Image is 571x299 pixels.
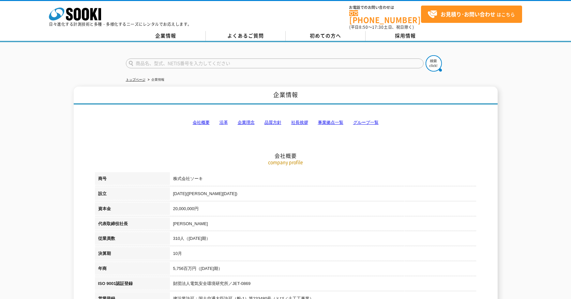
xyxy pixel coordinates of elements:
[170,232,476,247] td: 310人（[DATE]期）
[146,76,164,83] li: 企業情報
[126,78,145,81] a: トップページ
[359,24,368,30] span: 8:50
[353,120,379,125] a: グループ一覧
[170,217,476,232] td: [PERSON_NAME]
[193,120,210,125] a: 会社概要
[170,172,476,187] td: 株式会社ソーキ
[421,6,522,23] a: お見積り･お問い合わせはこちら
[349,24,414,30] span: (平日 ～ 土日、祝日除く)
[219,120,228,125] a: 沿革
[291,120,308,125] a: 社長挨拶
[74,87,498,105] h1: 企業情報
[126,31,206,41] a: 企業情報
[49,22,192,26] p: 日々進化する計測技術と多種・多様化するニーズにレンタルでお応えします。
[238,120,255,125] a: 企業理念
[170,202,476,217] td: 20,000,000円
[310,32,341,39] span: 初めての方へ
[95,87,476,159] h2: 会社概要
[170,187,476,202] td: [DATE]([PERSON_NAME][DATE])
[95,217,170,232] th: 代表取締役社長
[426,55,442,72] img: btn_search.png
[264,120,281,125] a: 品質方針
[366,31,445,41] a: 採用情報
[170,277,476,292] td: 財団法人電気安全環境研究所／JET-0869
[95,262,170,277] th: 年商
[95,247,170,262] th: 決算期
[428,9,515,19] span: はこちら
[95,202,170,217] th: 資本金
[126,58,424,68] input: 商品名、型式、NETIS番号を入力してください
[318,120,343,125] a: 事業拠点一覧
[95,187,170,202] th: 設立
[372,24,384,30] span: 17:30
[349,6,421,9] span: お電話でのお問い合わせは
[95,232,170,247] th: 従業員数
[170,262,476,277] td: 5,756百万円（[DATE]期）
[95,159,476,166] p: company profile
[170,247,476,262] td: 10月
[441,10,495,18] strong: お見積り･お問い合わせ
[206,31,286,41] a: よくあるご質問
[95,277,170,292] th: ISO 9001認証登録
[349,10,421,24] a: [PHONE_NUMBER]
[95,172,170,187] th: 商号
[286,31,366,41] a: 初めての方へ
